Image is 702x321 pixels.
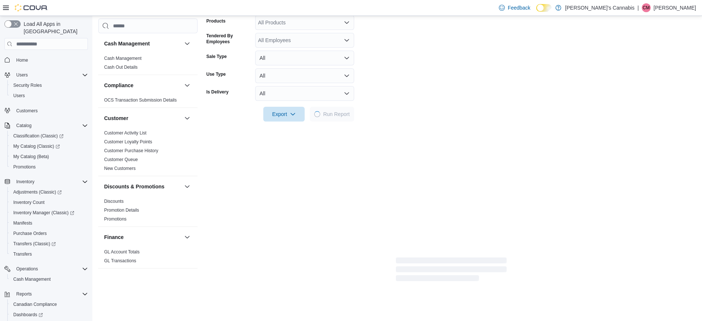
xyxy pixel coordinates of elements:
[104,139,152,144] a: Customer Loyalty Points
[104,207,139,213] span: Promotion Details
[104,183,164,190] h3: Discounts & Promotions
[565,3,634,12] p: [PERSON_NAME]'s Cannabis
[1,177,91,187] button: Inventory
[206,18,226,24] label: Products
[183,182,192,191] button: Discounts & Promotions
[396,259,507,283] span: Loading
[13,56,31,65] a: Home
[104,130,147,136] a: Customer Activity List
[16,266,38,272] span: Operations
[206,33,252,45] label: Tendered By Employees
[13,55,88,64] span: Home
[7,80,91,91] button: Security Roles
[10,91,28,100] a: Users
[1,264,91,274] button: Operations
[10,250,35,259] a: Transfers
[104,198,124,204] span: Discounts
[7,274,91,284] button: Cash Management
[310,107,354,122] button: LoadingRun Report
[255,86,354,101] button: All
[104,115,181,122] button: Customer
[104,40,150,47] h3: Cash Management
[206,54,227,59] label: Sale Type
[10,300,88,309] span: Canadian Compliance
[104,65,138,70] a: Cash Out Details
[206,71,226,77] label: Use Type
[13,312,43,318] span: Dashboards
[104,56,141,61] a: Cash Management
[344,37,350,43] button: Open list of options
[15,4,48,11] img: Cova
[16,291,32,297] span: Reports
[643,3,650,12] span: CM
[7,239,91,249] a: Transfers (Classic)
[10,219,35,228] a: Manifests
[104,97,177,103] span: OCS Transaction Submission Details
[104,82,133,89] h3: Compliance
[13,71,31,79] button: Users
[10,208,77,217] a: Inventory Manager (Classic)
[10,142,63,151] a: My Catalog (Classic)
[104,98,177,103] a: OCS Transaction Submission Details
[7,197,91,208] button: Inventory Count
[10,219,88,228] span: Manifests
[7,310,91,320] a: Dashboards
[7,249,91,259] button: Transfers
[13,154,49,160] span: My Catalog (Beta)
[10,91,88,100] span: Users
[536,4,552,12] input: Dark Mode
[10,229,88,238] span: Purchase Orders
[10,152,88,161] span: My Catalog (Beta)
[13,290,35,298] button: Reports
[10,188,65,197] a: Adjustments (Classic)
[10,142,88,151] span: My Catalog (Classic)
[183,81,192,90] button: Compliance
[654,3,696,12] p: [PERSON_NAME]
[508,4,530,11] span: Feedback
[13,199,45,205] span: Inventory Count
[10,163,88,171] span: Promotions
[10,250,88,259] span: Transfers
[16,179,34,185] span: Inventory
[13,133,64,139] span: Classification (Classic)
[104,233,124,241] h3: Finance
[16,108,38,114] span: Customers
[344,20,350,25] button: Open list of options
[7,208,91,218] a: Inventory Manager (Classic)
[10,300,60,309] a: Canadian Compliance
[104,216,127,222] a: Promotions
[10,229,50,238] a: Purchase Orders
[98,197,198,226] div: Discounts & Promotions
[104,258,136,264] span: GL Transactions
[255,51,354,65] button: All
[104,249,140,255] a: GL Account Totals
[98,129,198,176] div: Customer
[104,55,141,61] span: Cash Management
[10,310,46,319] a: Dashboards
[104,139,152,145] span: Customer Loyalty Points
[16,57,28,63] span: Home
[13,241,56,247] span: Transfers (Classic)
[7,141,91,151] a: My Catalog (Classic)
[323,110,350,118] span: Run Report
[13,177,37,186] button: Inventory
[21,20,88,35] span: Load All Apps in [GEOGRAPHIC_DATA]
[104,208,139,213] a: Promotion Details
[10,188,88,197] span: Adjustments (Classic)
[13,106,88,115] span: Customers
[104,82,181,89] button: Compliance
[1,70,91,80] button: Users
[16,72,28,78] span: Users
[13,251,32,257] span: Transfers
[13,189,62,195] span: Adjustments (Classic)
[13,301,57,307] span: Canadian Compliance
[98,96,198,107] div: Compliance
[10,310,88,319] span: Dashboards
[13,71,88,79] span: Users
[7,228,91,239] button: Purchase Orders
[13,121,34,130] button: Catalog
[496,0,533,15] a: Feedback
